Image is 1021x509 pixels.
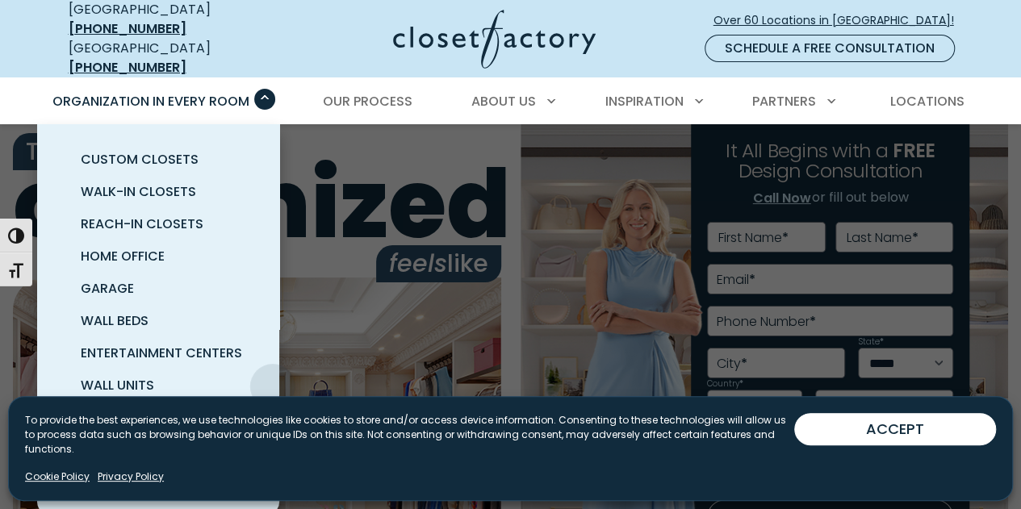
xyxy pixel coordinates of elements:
span: Reach-In Closets [81,215,203,233]
span: Custom Closets [81,150,199,169]
span: Partners [752,92,816,111]
span: Organization in Every Room [52,92,249,111]
a: Schedule a Free Consultation [705,35,955,62]
a: Privacy Policy [98,469,164,484]
span: Locations [889,92,964,111]
a: Over 60 Locations in [GEOGRAPHIC_DATA]! [713,6,968,35]
span: Garage [81,279,134,298]
span: Our Process [323,92,412,111]
button: ACCEPT [794,413,996,445]
span: Wall Beds [81,311,149,330]
div: [GEOGRAPHIC_DATA] [69,39,266,77]
a: Cookie Policy [25,469,90,484]
a: [PHONE_NUMBER] [69,58,186,77]
p: To provide the best experiences, we use technologies like cookies to store and/or access device i... [25,413,794,457]
span: About Us [471,92,536,111]
span: Walk-In Closets [81,182,196,201]
span: Home Office [81,247,165,265]
nav: Primary Menu [41,79,981,124]
a: [PHONE_NUMBER] [69,19,186,38]
span: Wall Units [81,376,154,394]
span: Entertainment Centers [81,344,242,362]
img: Closet Factory Logo [393,10,596,69]
span: Over 60 Locations in [GEOGRAPHIC_DATA]! [713,12,967,29]
span: Inspiration [605,92,684,111]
